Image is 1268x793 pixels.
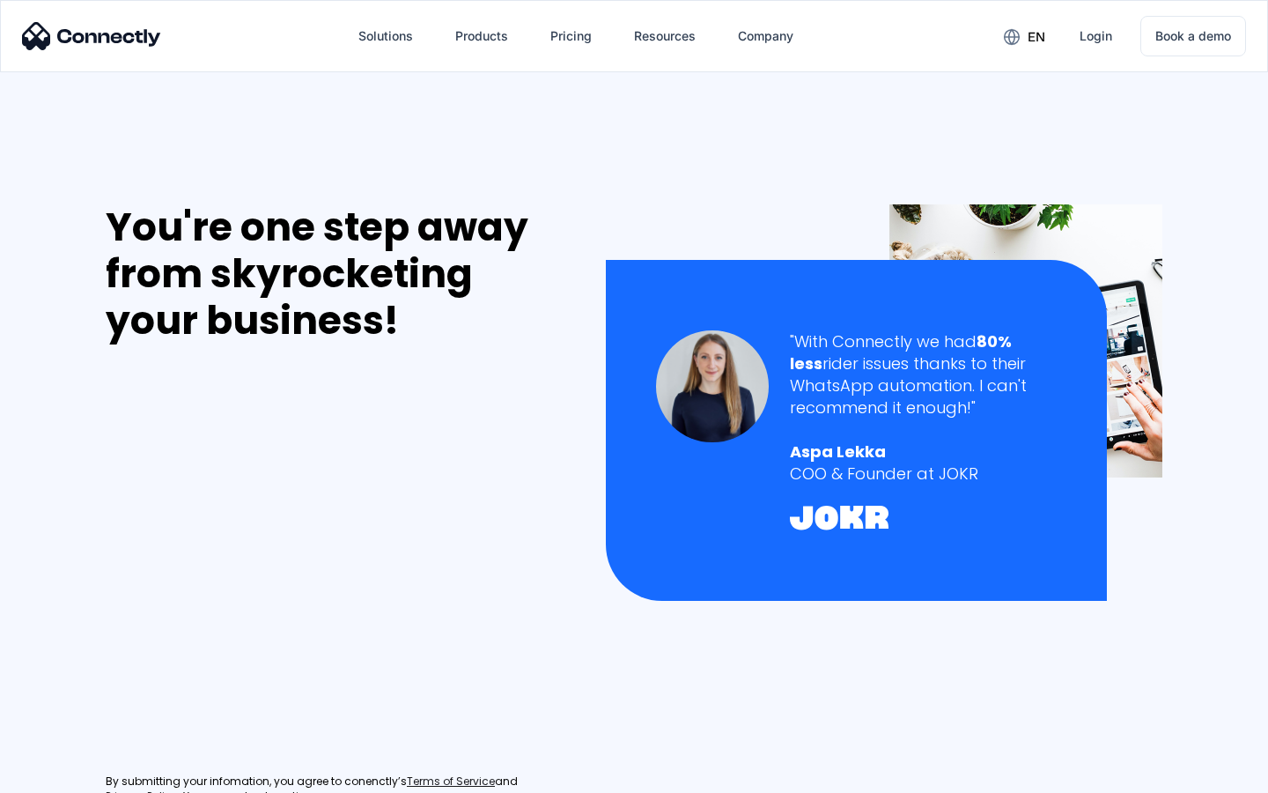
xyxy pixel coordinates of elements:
[1065,15,1126,57] a: Login
[22,22,161,50] img: Connectly Logo
[1028,25,1045,49] div: en
[620,15,710,57] div: Resources
[1140,16,1246,56] a: Book a demo
[18,762,106,787] aside: Language selected: English
[724,15,807,57] div: Company
[790,463,1057,485] div: COO & Founder at JOKR
[634,24,696,48] div: Resources
[790,330,1057,419] div: "With Connectly we had rider issues thanks to their WhatsApp automation. I can't recommend it eno...
[536,15,606,57] a: Pricing
[1080,24,1112,48] div: Login
[344,15,427,57] div: Solutions
[106,204,569,344] div: You're one step away from skyrocketing your business!
[358,24,413,48] div: Solutions
[35,762,106,787] ul: Language list
[455,24,508,48] div: Products
[407,774,495,789] a: Terms of Service
[990,23,1058,49] div: en
[738,24,793,48] div: Company
[106,365,370,753] iframe: Form 0
[441,15,522,57] div: Products
[790,330,1012,374] strong: 80% less
[790,441,886,463] strong: Aspa Lekka
[550,24,592,48] div: Pricing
